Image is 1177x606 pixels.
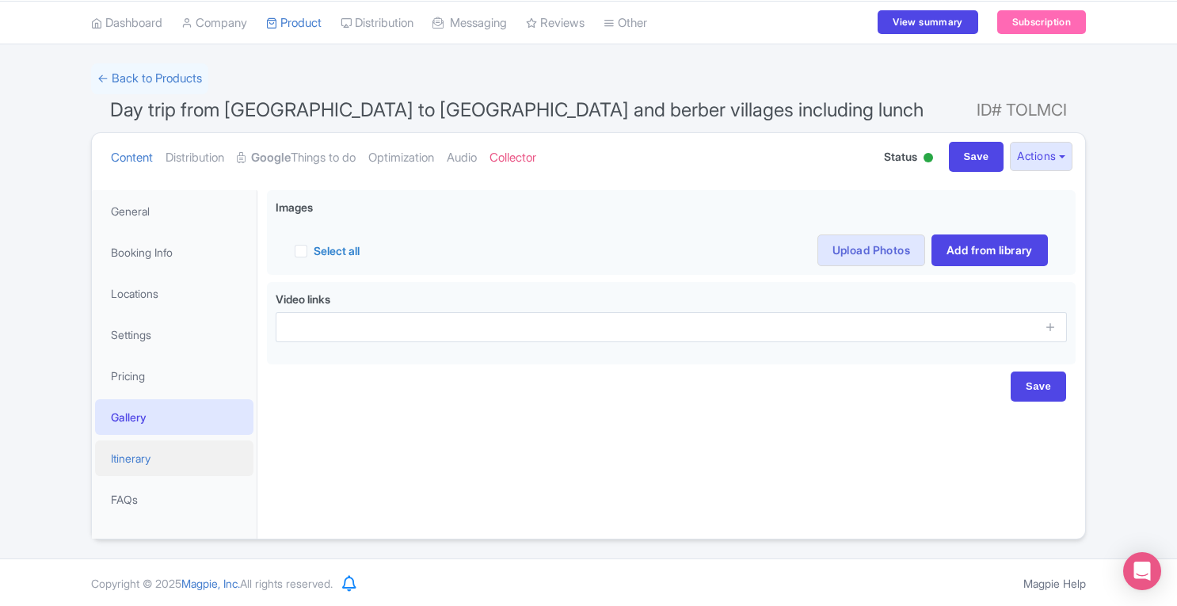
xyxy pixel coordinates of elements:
[368,133,434,183] a: Optimization
[181,577,240,590] span: Magpie, Inc.
[251,149,291,167] strong: Google
[997,10,1086,34] a: Subscription
[95,482,253,517] a: FAQs
[111,133,153,183] a: Content
[604,2,647,45] a: Other
[82,575,342,592] div: Copyright © 2025 All rights reserved.
[1023,577,1086,590] a: Magpie Help
[95,440,253,476] a: Itinerary
[166,133,224,183] a: Distribution
[878,10,977,34] a: View summary
[817,234,925,266] a: Upload Photos
[181,2,247,45] a: Company
[95,276,253,311] a: Locations
[91,63,208,94] a: ← Back to Products
[526,2,585,45] a: Reviews
[1011,372,1066,402] input: Save
[432,2,507,45] a: Messaging
[314,242,360,259] label: Select all
[91,2,162,45] a: Dashboard
[276,199,313,215] span: Images
[237,133,356,183] a: GoogleThings to do
[95,317,253,353] a: Settings
[95,399,253,435] a: Gallery
[1123,552,1161,590] div: Open Intercom Messenger
[110,98,924,121] span: Day trip from [GEOGRAPHIC_DATA] to [GEOGRAPHIC_DATA] and berber villages including lunch
[489,133,536,183] a: Collector
[95,358,253,394] a: Pricing
[920,147,936,171] div: Active
[95,234,253,270] a: Booking Info
[95,193,253,229] a: General
[266,2,322,45] a: Product
[341,2,413,45] a: Distribution
[447,133,477,183] a: Audio
[977,94,1067,126] span: ID# TOLMCI
[931,234,1048,266] a: Add from library
[884,148,917,165] span: Status
[1010,142,1072,171] button: Actions
[949,142,1004,172] input: Save
[276,292,330,306] span: Video links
